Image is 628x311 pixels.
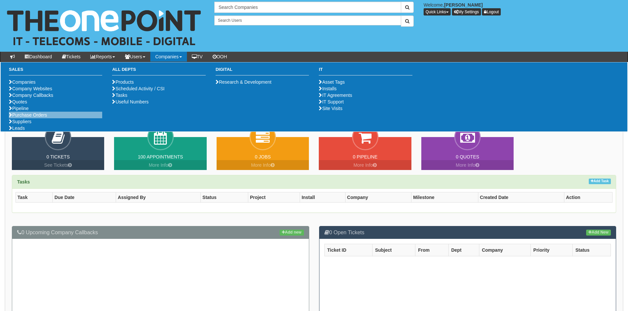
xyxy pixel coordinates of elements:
[479,244,530,256] th: Company
[112,99,148,104] a: Useful Numbers
[456,154,479,159] a: 0 Quotes
[17,179,30,184] strong: Tasks
[112,67,205,75] h3: All Depts
[372,244,415,256] th: Subject
[9,79,36,85] a: Companies
[201,192,248,202] th: Status
[324,244,372,256] th: Ticket ID
[319,160,411,170] a: More Info
[214,15,401,25] input: Search Users
[319,79,344,85] a: Asset Tags
[214,2,401,13] input: Search Companies
[9,112,47,118] a: Purchase Orders
[319,106,342,111] a: Site Visits
[424,8,451,15] button: Quick Links
[280,230,304,236] a: Add new
[586,230,611,236] a: Add New
[12,160,104,170] a: See Tickets
[112,93,127,98] a: Tasks
[319,93,352,98] a: IT Agreements
[564,192,612,202] th: Action
[46,154,70,159] a: 0 Tickets
[150,52,187,62] a: Companies
[452,8,481,15] a: My Settings
[300,192,345,202] th: Install
[217,160,309,170] a: More Info
[120,52,150,62] a: Users
[112,86,164,91] a: Scheduled Activity / CSI
[255,154,271,159] a: 0 Jobs
[112,79,134,85] a: Products
[415,244,448,256] th: From
[589,179,611,184] a: Add Task
[9,67,102,75] h3: Sales
[20,52,57,62] a: Dashboard
[9,119,31,124] a: Suppliers
[17,230,304,236] h3: 0 Upcoming Company Callbacks
[216,67,309,75] h3: Digital
[9,126,25,131] a: Leads
[187,52,208,62] a: TV
[345,192,411,202] th: Company
[116,192,201,202] th: Assigned By
[9,106,29,111] a: Pipeline
[138,154,183,159] a: 100 Appointments
[411,192,478,202] th: Milestone
[319,86,337,91] a: Installs
[444,2,483,8] b: [PERSON_NAME]
[53,192,116,202] th: Due Date
[419,2,628,15] div: Welcome,
[216,79,272,85] a: Research & Development
[9,93,53,98] a: Company Callbacks
[421,160,514,170] a: More Info
[248,192,300,202] th: Project
[9,99,27,104] a: Quotes
[530,244,573,256] th: Priority
[448,244,479,256] th: Dept
[208,52,232,62] a: OOH
[478,192,564,202] th: Created Date
[319,99,344,104] a: IT Support
[114,160,206,170] a: More Info
[573,244,611,256] th: Status
[85,52,120,62] a: Reports
[319,67,412,75] h3: IT
[57,52,86,62] a: Tickets
[9,86,52,91] a: Company Websites
[353,154,377,159] a: 0 Pipeline
[324,230,611,236] h3: 0 Open Tickets
[482,8,501,15] a: Logout
[16,192,53,202] th: Task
